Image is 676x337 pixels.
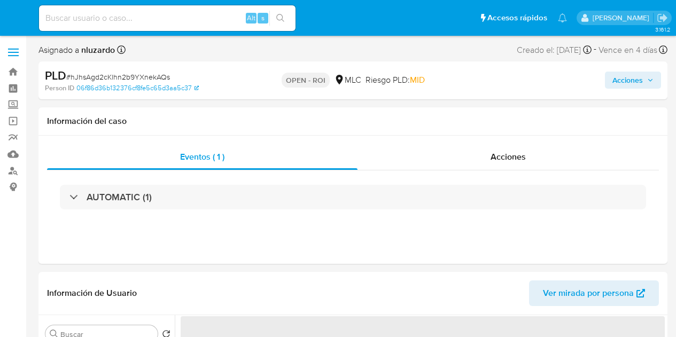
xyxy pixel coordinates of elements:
span: Ver mirada por persona [543,280,634,306]
div: AUTOMATIC (1) [60,185,646,209]
span: MID [410,74,425,86]
button: Acciones [605,72,661,89]
span: Acciones [491,151,526,163]
div: Creado el: [DATE] [517,43,592,57]
span: s [261,13,265,23]
b: nluzardo [79,44,115,56]
span: Acciones [612,72,643,89]
button: search-icon [269,11,291,26]
p: OPEN - ROI [282,73,330,88]
p: nicolas.luzardo@mercadolibre.com [593,13,653,23]
h3: AUTOMATIC (1) [87,191,152,203]
div: MLC [334,74,361,86]
b: PLD [45,67,66,84]
input: Buscar usuario o caso... [39,11,296,25]
span: Asignado a [38,44,115,56]
b: Person ID [45,83,74,93]
span: # hJhsAgd2cKlhn2b9YXnekAQs [66,72,170,82]
button: Ver mirada por persona [529,280,659,306]
span: Eventos ( 1 ) [180,151,224,163]
a: 06f86d36b132376cf8fe5c65d3aa5c37 [76,83,199,93]
span: Vence en 4 días [599,44,657,56]
span: Riesgo PLD: [366,74,425,86]
span: - [594,43,596,57]
h1: Información de Usuario [47,288,137,299]
a: Salir [657,12,668,23]
h1: Información del caso [47,116,659,127]
a: Notificaciones [558,13,567,22]
span: Accesos rápidos [487,12,547,23]
span: Alt [247,13,255,23]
